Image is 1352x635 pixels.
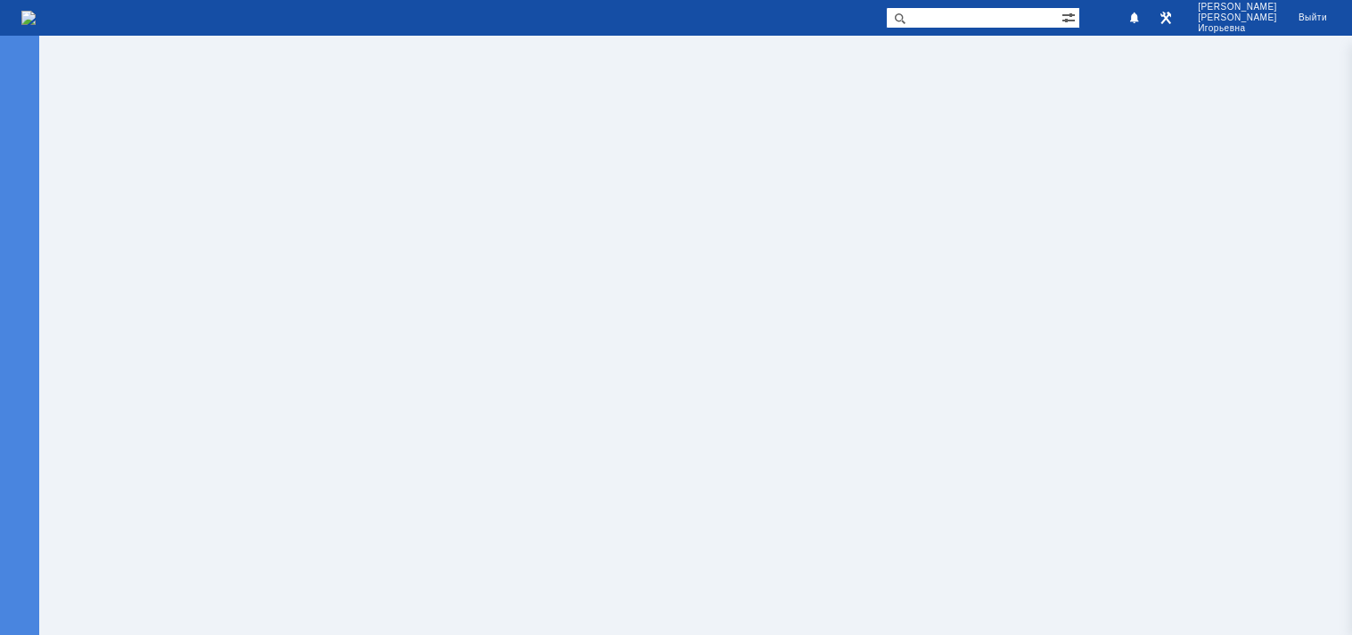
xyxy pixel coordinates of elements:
[1061,8,1079,25] span: Расширенный поиск
[1198,12,1277,23] span: [PERSON_NAME]
[1198,2,1277,12] span: [PERSON_NAME]
[21,11,36,25] img: logo
[1198,23,1277,34] span: Игорьевна
[21,11,36,25] a: Перейти на домашнюю страницу
[1155,7,1176,29] a: Перейти в интерфейс администратора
